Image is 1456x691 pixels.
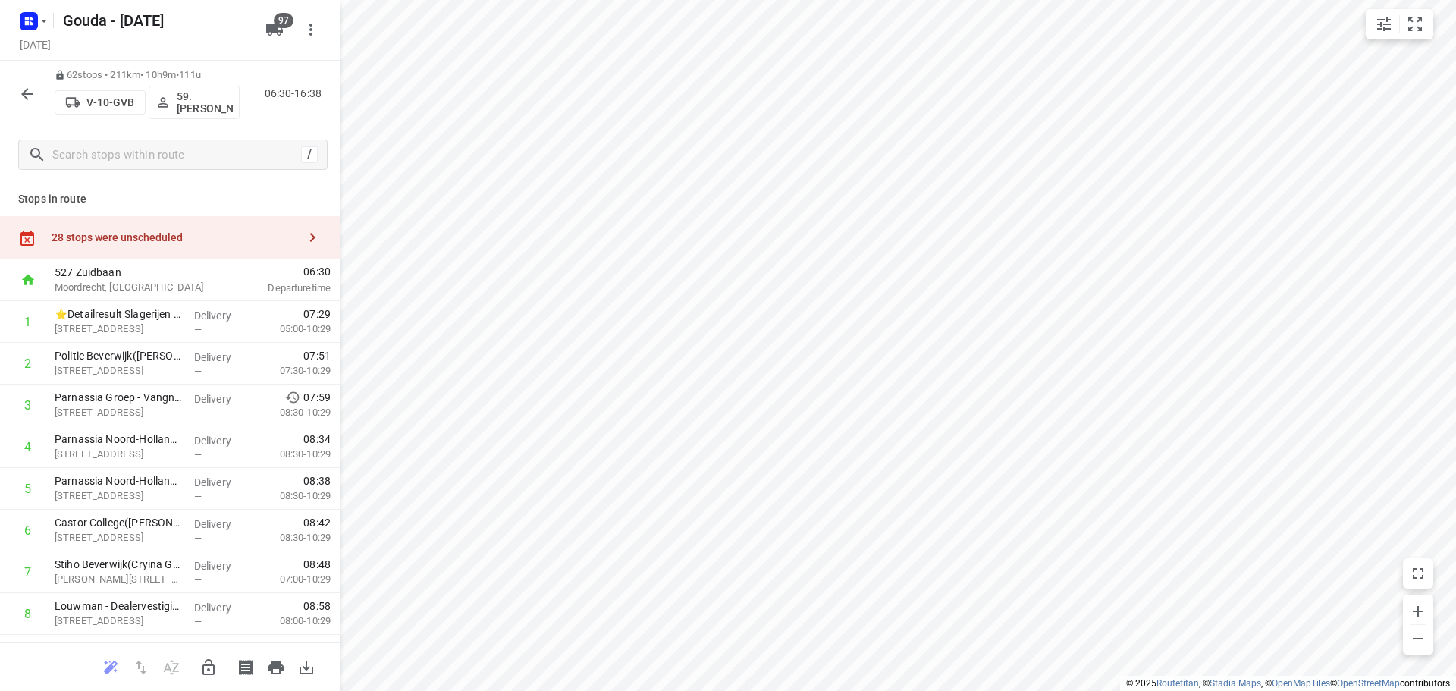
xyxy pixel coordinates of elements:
[303,473,331,488] span: 08:38
[1337,678,1400,689] a: OpenStreetMap
[301,146,318,163] div: /
[194,449,202,460] span: —
[256,614,331,629] p: 08:00-10:29
[55,348,182,363] p: Politie Beverwijk(Kim Adelaar / Jessica Hollander)
[303,390,331,405] span: 07:59
[55,473,182,488] p: Parnassia Noord-Holland - Beverwijk 2(S. Martens)
[179,69,201,80] span: 111u
[194,350,250,365] p: Delivery
[24,607,31,621] div: 8
[55,432,182,447] p: Parnassia Noord-Holland - Beverwijk 1(Enis Reyhan)
[57,8,253,33] h5: Rename
[55,306,182,322] p: ⭐Detailresult Slagerijen B.V.(Caroline McCall)
[256,405,331,420] p: 08:30-10:29
[55,363,182,378] p: Laan der Nederlanden 102, Beverwijk
[55,515,182,530] p: Castor College(Monique van Dijk)
[303,640,331,655] span: 09:03
[194,558,250,573] p: Delivery
[194,324,202,335] span: —
[24,398,31,413] div: 3
[55,572,182,587] p: Laan van Meerestein 12, Beverwijk
[256,363,331,378] p: 07:30-10:29
[176,69,179,80] span: •
[1210,678,1261,689] a: Stadia Maps
[52,143,301,167] input: Search stops within route
[303,598,331,614] span: 08:58
[303,348,331,363] span: 07:51
[24,356,31,371] div: 2
[55,322,182,337] p: Platformweg 3, Velsen-noord
[261,659,291,674] span: Print route
[18,191,322,207] p: Stops in route
[303,306,331,322] span: 07:29
[1272,678,1330,689] a: OpenMapTiles
[194,475,250,490] p: Delivery
[24,440,31,454] div: 4
[55,280,212,295] p: Moordrecht, [GEOGRAPHIC_DATA]
[55,447,182,462] p: [STREET_ADDRESS]
[126,659,156,674] span: Reverse route
[256,572,331,587] p: 07:00-10:29
[256,322,331,337] p: 05:00-10:29
[285,390,300,405] svg: Early
[256,488,331,504] p: 08:30-10:29
[55,530,182,545] p: [STREET_ADDRESS]
[194,491,202,502] span: —
[86,96,134,108] p: V-10-GVB
[55,265,212,280] p: 527 Zuidbaan
[303,557,331,572] span: 08:48
[259,14,290,45] button: 97
[1369,9,1399,39] button: Map settings
[256,447,331,462] p: 08:30-10:29
[1366,9,1433,39] div: small contained button group
[24,523,31,538] div: 6
[194,517,250,532] p: Delivery
[303,515,331,530] span: 08:42
[1126,678,1450,689] li: © 2025 , © , © © contributors
[194,308,250,323] p: Delivery
[156,659,187,674] span: Sort by time window
[194,366,202,377] span: —
[231,264,331,279] span: 06:30
[194,616,202,627] span: —
[231,659,261,674] span: Print shipping labels
[194,532,202,544] span: —
[24,565,31,579] div: 7
[291,659,322,674] span: Download route
[296,14,326,45] button: More
[55,640,182,655] p: Witte Kruis Middelen B.V. - Heemskerk
[55,598,182,614] p: Louwman - Dealervestiging Toyota - Heemskerk(Manon van Leeuwen-Feenstra (WIJZIGINGEN ALLEEN VIA M...
[149,86,240,119] button: 59.[PERSON_NAME]
[274,13,293,28] span: 97
[194,391,250,407] p: Delivery
[24,482,31,496] div: 5
[194,600,250,615] p: Delivery
[96,659,126,674] span: Reoptimize route
[24,315,31,329] div: 1
[55,488,182,504] p: [STREET_ADDRESS]
[55,557,182,572] p: Stiho Beverwijk(Cryina Glas)
[1400,9,1430,39] button: Fit zoom
[55,405,182,420] p: [STREET_ADDRESS]
[194,433,250,448] p: Delivery
[194,407,202,419] span: —
[55,390,182,405] p: Parnassia Groep - Vangnet en Advies MK(Debbie Corkindale)
[303,432,331,447] span: 08:34
[194,574,202,586] span: —
[194,642,250,657] p: Delivery
[231,281,331,296] p: Departure time
[193,652,224,683] button: Unlock route
[55,614,182,629] p: Rijksstraatweg 38, Heemskerk
[177,90,233,115] p: 59.[PERSON_NAME]
[256,530,331,545] p: 08:30-10:29
[265,86,328,102] p: 06:30-16:38
[55,90,146,115] button: V-10-GVB
[55,68,240,83] p: 62 stops • 211km • 10h9m
[14,36,57,53] h5: Project date
[52,231,297,243] div: 28 stops were unscheduled
[1156,678,1199,689] a: Routetitan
